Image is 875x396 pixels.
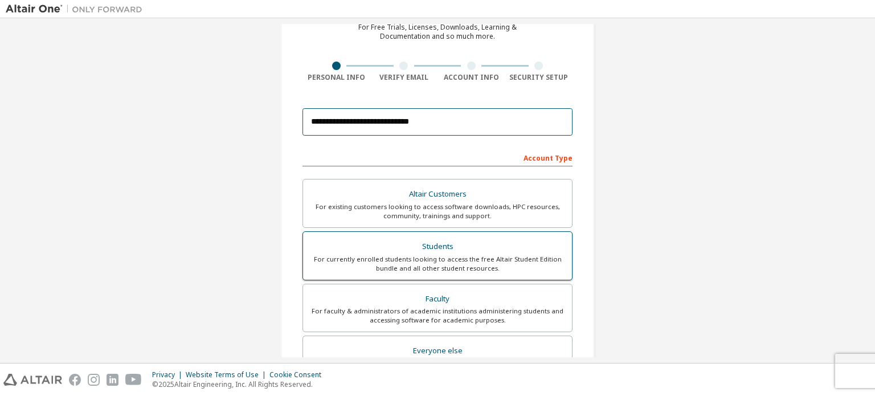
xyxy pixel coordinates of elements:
div: Altair Customers [310,186,565,202]
div: Website Terms of Use [186,370,269,379]
div: For Free Trials, Licenses, Downloads, Learning & Documentation and so much more. [358,23,517,41]
div: Verify Email [370,73,438,82]
div: Faculty [310,291,565,307]
div: Personal Info [302,73,370,82]
div: For faculty & administrators of academic institutions administering students and accessing softwa... [310,307,565,325]
div: Account Info [437,73,505,82]
div: For currently enrolled students looking to access the free Altair Student Edition bundle and all ... [310,255,565,273]
p: © 2025 Altair Engineering, Inc. All Rights Reserved. [152,379,328,389]
img: youtube.svg [125,374,142,386]
div: Everyone else [310,343,565,359]
div: Cookie Consent [269,370,328,379]
div: For existing customers looking to access software downloads, HPC resources, community, trainings ... [310,202,565,221]
img: facebook.svg [69,374,81,386]
div: Account Type [302,148,573,166]
div: Privacy [152,370,186,379]
div: Students [310,239,565,255]
img: linkedin.svg [107,374,118,386]
img: instagram.svg [88,374,100,386]
img: Altair One [6,3,148,15]
div: Security Setup [505,73,573,82]
img: altair_logo.svg [3,374,62,386]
